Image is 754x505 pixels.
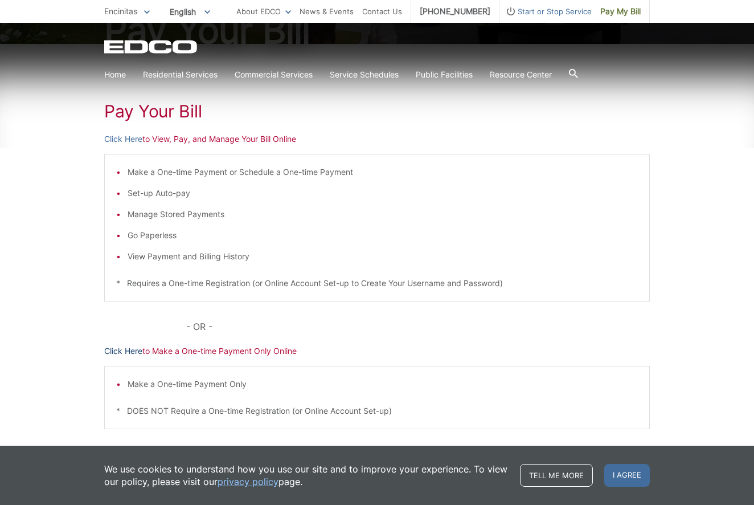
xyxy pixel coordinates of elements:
span: Pay My Bill [600,5,641,18]
a: Click Here [104,133,142,145]
a: Resource Center [490,68,552,81]
li: View Payment and Billing History [128,250,638,263]
a: EDCD logo. Return to the homepage. [104,40,199,54]
a: Click Here [104,345,142,357]
a: Service Schedules [330,68,399,81]
p: to View, Pay, and Manage Your Bill Online [104,133,650,145]
li: Make a One-time Payment Only [128,378,638,390]
li: Make a One-time Payment or Schedule a One-time Payment [128,166,638,178]
a: Tell me more [520,464,593,487]
p: * Requires a One-time Registration (or Online Account Set-up to Create Your Username and Password) [116,277,638,290]
span: I agree [604,464,650,487]
h1: Pay Your Bill [104,101,650,121]
a: privacy policy [218,475,278,488]
li: Set-up Auto-pay [128,187,638,199]
a: Public Facilities [416,68,473,81]
a: Contact Us [362,5,402,18]
a: News & Events [300,5,354,18]
span: Encinitas [104,6,137,16]
span: English [161,2,219,21]
a: Home [104,68,126,81]
p: * DOES NOT Require a One-time Registration (or Online Account Set-up) [116,405,638,417]
a: Residential Services [143,68,218,81]
p: We use cookies to understand how you use our site and to improve your experience. To view our pol... [104,463,509,488]
a: About EDCO [236,5,291,18]
a: Commercial Services [235,68,313,81]
li: Manage Stored Payments [128,208,638,221]
p: - OR - [186,319,650,335]
li: Go Paperless [128,229,638,242]
p: to Make a One-time Payment Only Online [104,345,650,357]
